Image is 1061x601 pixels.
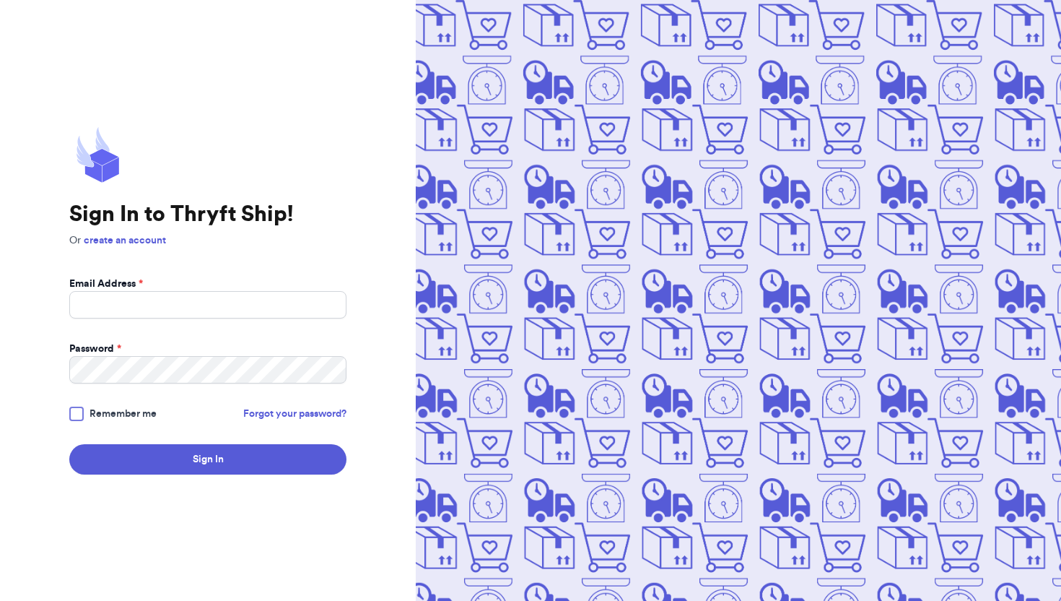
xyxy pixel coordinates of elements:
[84,235,166,246] a: create an account
[69,277,143,291] label: Email Address
[69,202,346,228] h1: Sign In to Thryft Ship!
[69,233,346,248] p: Or
[89,407,157,421] span: Remember me
[69,342,121,356] label: Password
[69,444,346,475] button: Sign In
[243,407,346,421] a: Forgot your password?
